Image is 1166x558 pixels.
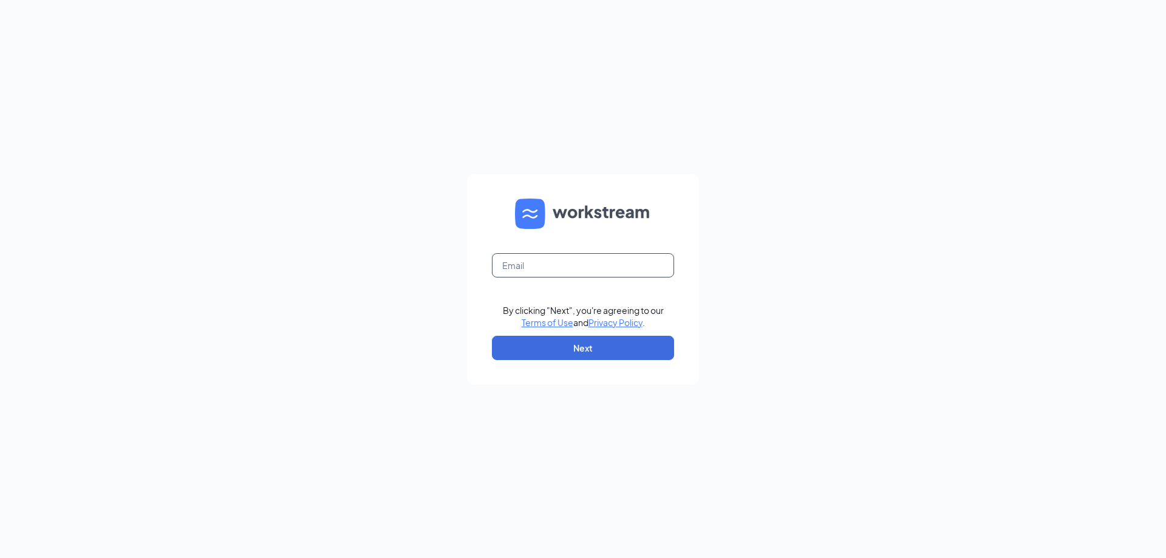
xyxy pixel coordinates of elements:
div: By clicking "Next", you're agreeing to our and . [503,304,664,328]
button: Next [492,336,674,360]
img: WS logo and Workstream text [515,199,651,229]
a: Terms of Use [522,317,573,328]
input: Email [492,253,674,277]
a: Privacy Policy [588,317,643,328]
